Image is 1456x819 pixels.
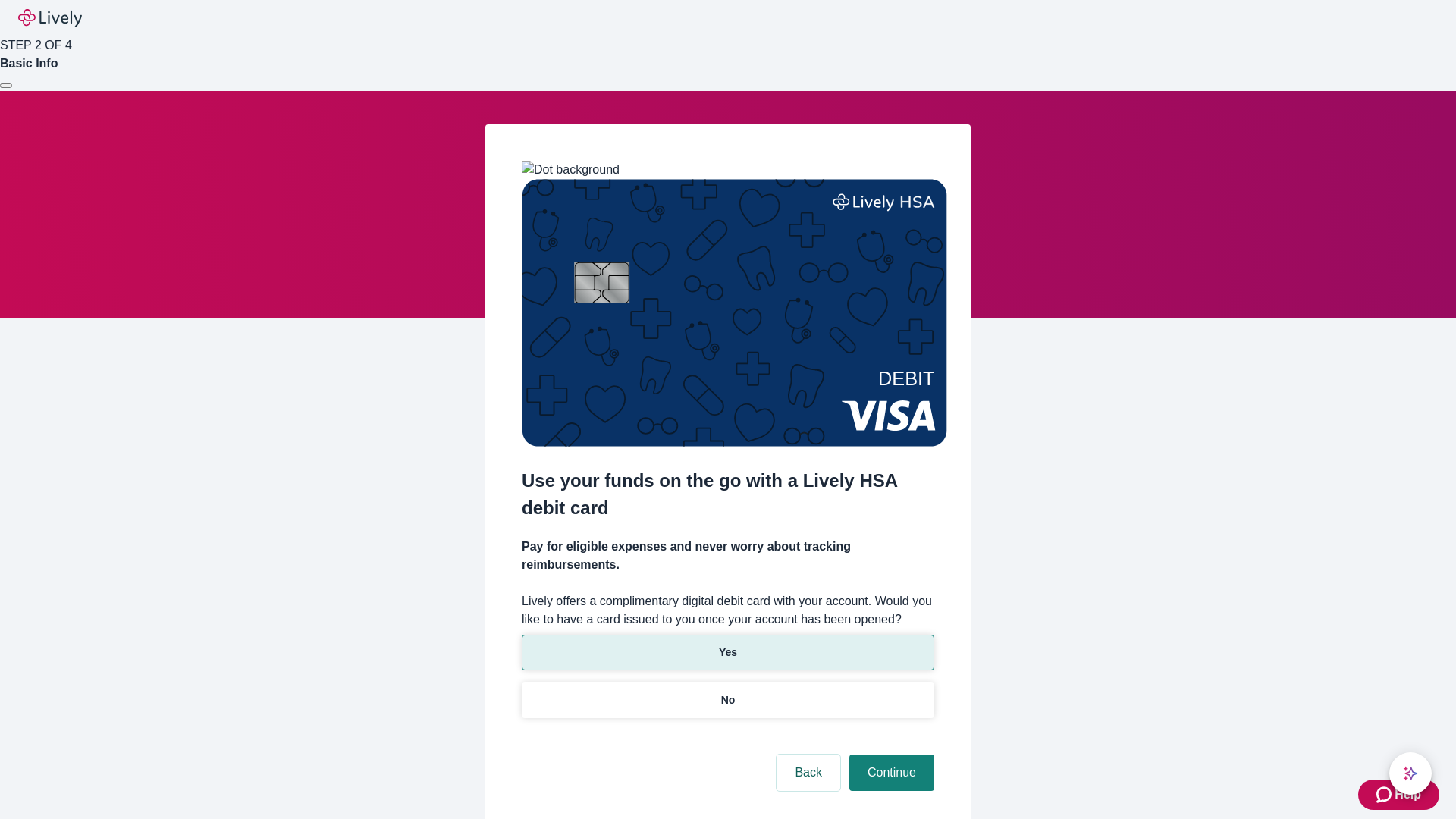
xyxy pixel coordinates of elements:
[18,9,82,27] img: Lively
[777,755,840,791] button: Back
[721,692,736,708] p: No
[1376,786,1395,804] svg: Zendesk support icon
[1358,780,1439,810] button: Zendesk support iconHelp
[522,161,620,179] img: Dot background
[522,467,934,522] h2: Use your funds on the go with a Lively HSA debit card
[522,635,934,670] button: Yes
[522,592,934,629] label: Lively offers a complimentary digital debit card with your account. Would you like to have a card...
[849,755,934,791] button: Continue
[1389,752,1432,795] button: chat
[522,538,934,574] h4: Pay for eligible expenses and never worry about tracking reimbursements.
[1403,766,1418,781] svg: Lively AI Assistant
[719,645,737,661] p: Yes
[522,682,934,718] button: No
[522,179,947,447] img: Debit card
[1395,786,1421,804] span: Help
